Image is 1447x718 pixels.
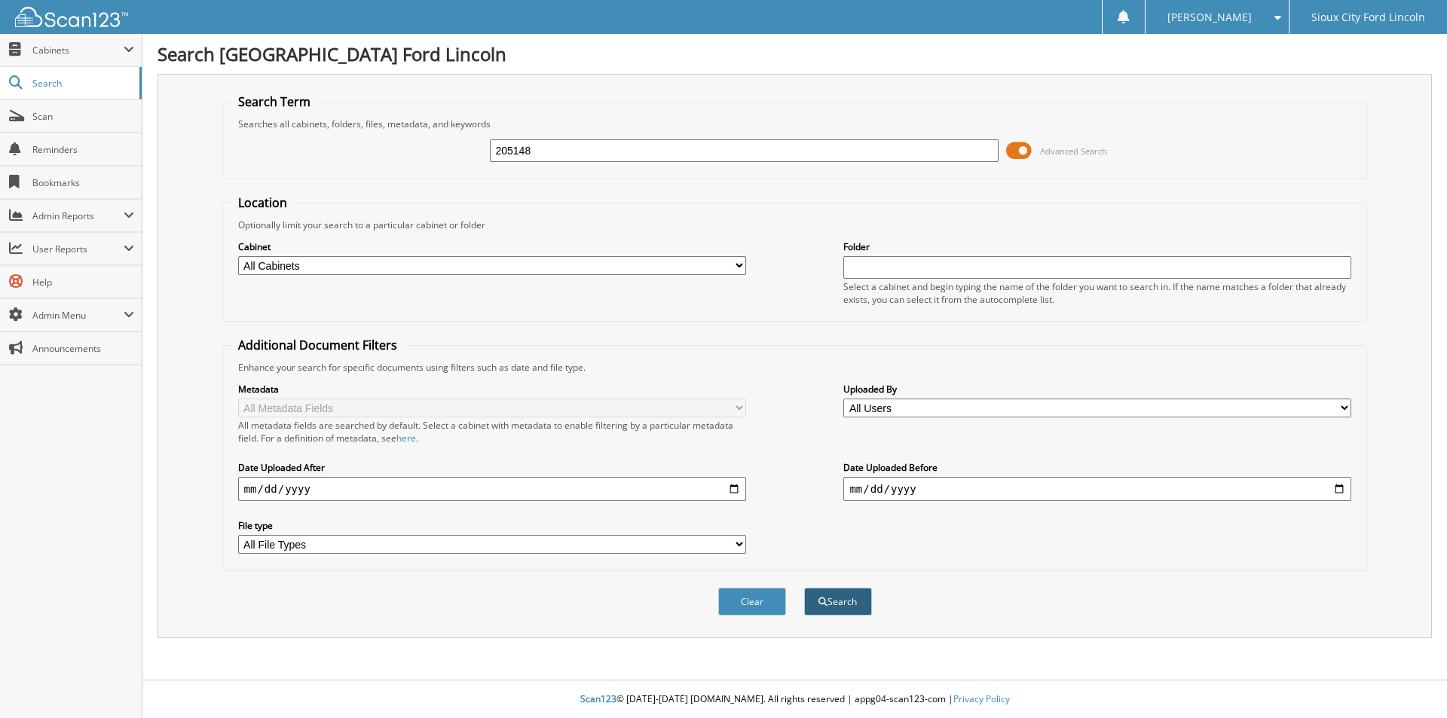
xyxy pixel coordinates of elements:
[32,110,134,123] span: Scan
[15,7,128,27] img: scan123-logo-white.svg
[32,143,134,156] span: Reminders
[238,240,746,253] label: Cabinet
[953,692,1010,705] a: Privacy Policy
[32,276,134,289] span: Help
[231,93,318,110] legend: Search Term
[231,337,405,353] legend: Additional Document Filters
[32,176,134,189] span: Bookmarks
[32,44,124,57] span: Cabinets
[231,118,1360,130] div: Searches all cabinets, folders, files, metadata, and keywords
[142,681,1447,718] div: © [DATE]-[DATE] [DOMAIN_NAME]. All rights reserved | appg04-scan123-com |
[238,477,746,501] input: start
[1372,646,1447,718] iframe: Chat Widget
[1167,13,1252,22] span: [PERSON_NAME]
[580,692,616,705] span: Scan123
[1311,13,1425,22] span: Sioux City Ford Lincoln
[238,383,746,396] label: Metadata
[804,588,872,616] button: Search
[1040,145,1107,157] span: Advanced Search
[32,309,124,322] span: Admin Menu
[843,477,1351,501] input: end
[231,194,295,211] legend: Location
[32,77,132,90] span: Search
[843,461,1351,474] label: Date Uploaded Before
[158,41,1432,66] h1: Search [GEOGRAPHIC_DATA] Ford Lincoln
[718,588,786,616] button: Clear
[231,218,1360,231] div: Optionally limit your search to a particular cabinet or folder
[843,240,1351,253] label: Folder
[396,432,416,445] a: here
[32,342,134,355] span: Announcements
[843,383,1351,396] label: Uploaded By
[32,243,124,255] span: User Reports
[231,361,1360,374] div: Enhance your search for specific documents using filters such as date and file type.
[238,419,746,445] div: All metadata fields are searched by default. Select a cabinet with metadata to enable filtering b...
[238,461,746,474] label: Date Uploaded After
[843,280,1351,306] div: Select a cabinet and begin typing the name of the folder you want to search in. If the name match...
[32,209,124,222] span: Admin Reports
[238,519,746,532] label: File type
